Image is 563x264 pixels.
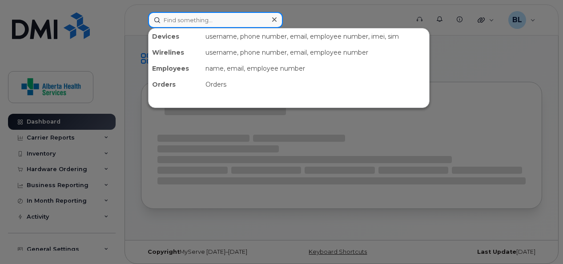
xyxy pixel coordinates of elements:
div: username, phone number, email, employee number, imei, sim [202,28,429,44]
div: Orders [149,76,202,92]
div: Devices [149,28,202,44]
div: username, phone number, email, employee number [202,44,429,60]
div: Orders [202,76,429,92]
div: Employees [149,60,202,76]
div: name, email, employee number [202,60,429,76]
div: Wirelines [149,44,202,60]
